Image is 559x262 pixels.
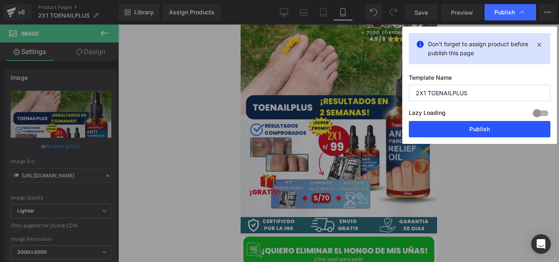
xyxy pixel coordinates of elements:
[409,121,550,137] button: Publish
[531,234,551,254] div: Open Intercom Messenger
[494,9,515,16] span: Publish
[409,107,446,121] label: Lazy Loading
[428,40,531,58] p: Don't forget to assign product before publish this page
[409,74,550,85] label: Template Name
